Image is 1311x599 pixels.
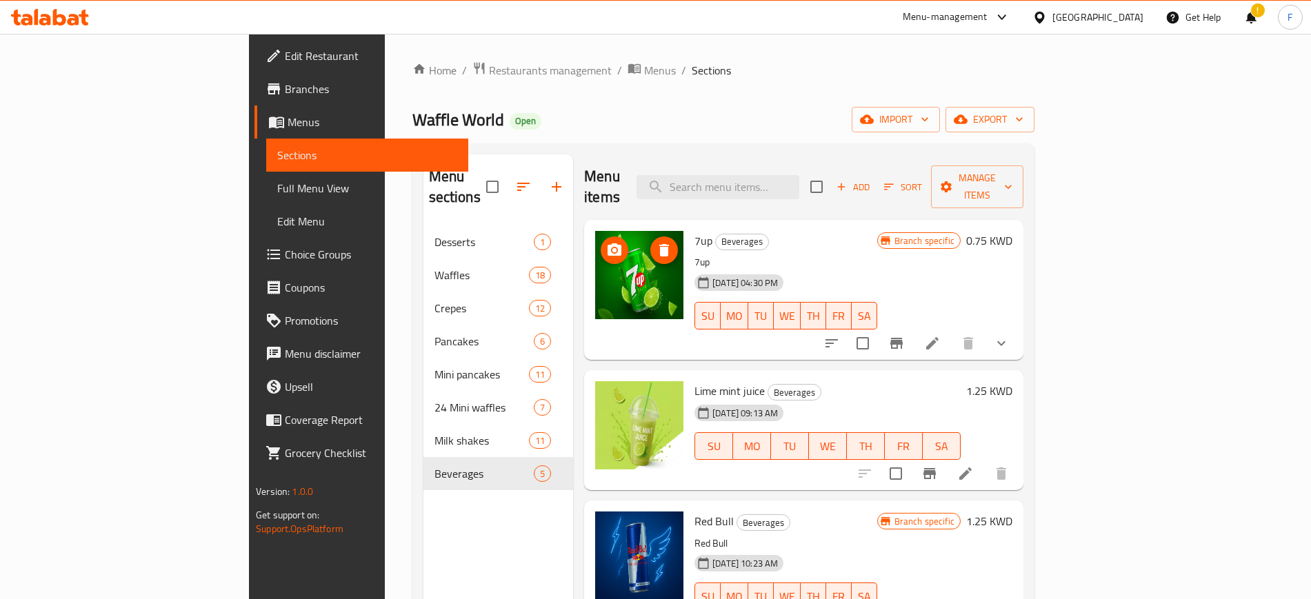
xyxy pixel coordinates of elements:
[412,104,504,135] span: Waffle World
[814,436,841,456] span: WE
[423,457,574,490] div: Beverages5
[903,9,988,26] div: Menu-management
[434,267,529,283] span: Waffles
[534,236,550,249] span: 1
[434,465,534,482] span: Beverages
[694,254,877,271] p: 7up
[529,300,551,316] div: items
[966,231,1012,250] h6: 0.75 KWD
[831,176,875,198] button: Add
[957,465,974,482] a: Edit menu item
[768,384,821,400] div: Beverages
[637,175,799,199] input: search
[694,535,877,552] p: Red Bull
[985,327,1018,360] button: show more
[945,107,1034,132] button: export
[809,432,847,460] button: WE
[890,436,917,456] span: FR
[423,391,574,424] div: 24 Mini waffles7
[852,436,879,456] span: TH
[931,165,1023,208] button: Manage items
[694,302,721,329] button: SU
[848,329,877,358] span: Select to update
[434,432,529,449] div: Milk shakes
[831,176,875,198] span: Add item
[423,220,574,496] nav: Menu sections
[510,115,541,127] span: Open
[715,234,769,250] div: Beverages
[256,520,343,538] a: Support.OpsPlatform
[721,302,748,329] button: MO
[806,306,821,326] span: TH
[529,366,551,383] div: items
[707,407,783,420] span: [DATE] 09:13 AM
[434,366,529,383] span: Mini pancakes
[266,139,468,172] a: Sections
[737,515,790,531] span: Beverages
[768,385,821,400] span: Beverages
[595,231,683,319] img: 7up
[254,238,468,271] a: Choice Groups
[256,506,319,524] span: Get support on:
[885,432,923,460] button: FR
[601,236,628,264] button: upload picture
[826,302,852,329] button: FR
[881,459,910,488] span: Select to update
[852,302,877,329] button: SA
[857,306,872,326] span: SA
[694,380,765,401] span: Lime mint juice
[266,205,468,238] a: Edit Menu
[777,436,803,456] span: TU
[863,111,929,128] span: import
[737,514,790,531] div: Beverages
[489,62,612,79] span: Restaurants management
[733,432,771,460] button: MO
[254,72,468,105] a: Branches
[285,279,457,296] span: Coupons
[957,111,1023,128] span: export
[534,333,551,349] div: items
[530,368,550,381] span: 11
[617,62,622,79] li: /
[852,107,940,132] button: import
[534,467,550,480] span: 5
[832,306,846,326] span: FR
[434,333,534,349] span: Pancakes
[847,432,885,460] button: TH
[815,327,848,360] button: sort-choices
[534,234,551,250] div: items
[801,302,826,329] button: TH
[423,292,574,325] div: Crepes12
[534,401,550,414] span: 7
[754,306,768,326] span: TU
[681,62,686,79] li: /
[774,302,801,329] button: WE
[779,306,795,326] span: WE
[716,234,768,250] span: Beverages
[254,436,468,469] a: Grocery Checklist
[423,358,574,391] div: Mini pancakes11
[285,445,457,461] span: Grocery Checklist
[277,180,457,196] span: Full Menu View
[530,302,550,315] span: 12
[434,234,534,250] span: Desserts
[434,399,534,416] span: 24 Mini waffles
[923,432,961,460] button: SA
[434,300,529,316] span: Crepes
[534,335,550,348] span: 6
[694,511,734,531] span: Red Bull
[802,172,831,201] span: Select section
[1288,10,1292,25] span: F
[650,236,678,264] button: delete image
[595,381,683,469] img: Lime mint juice
[423,325,574,358] div: Pancakes6
[692,62,731,79] span: Sections
[889,234,960,247] span: Branch specific
[478,172,507,201] span: Select all sections
[288,114,457,130] span: Menus
[529,432,551,449] div: items
[739,436,765,456] span: MO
